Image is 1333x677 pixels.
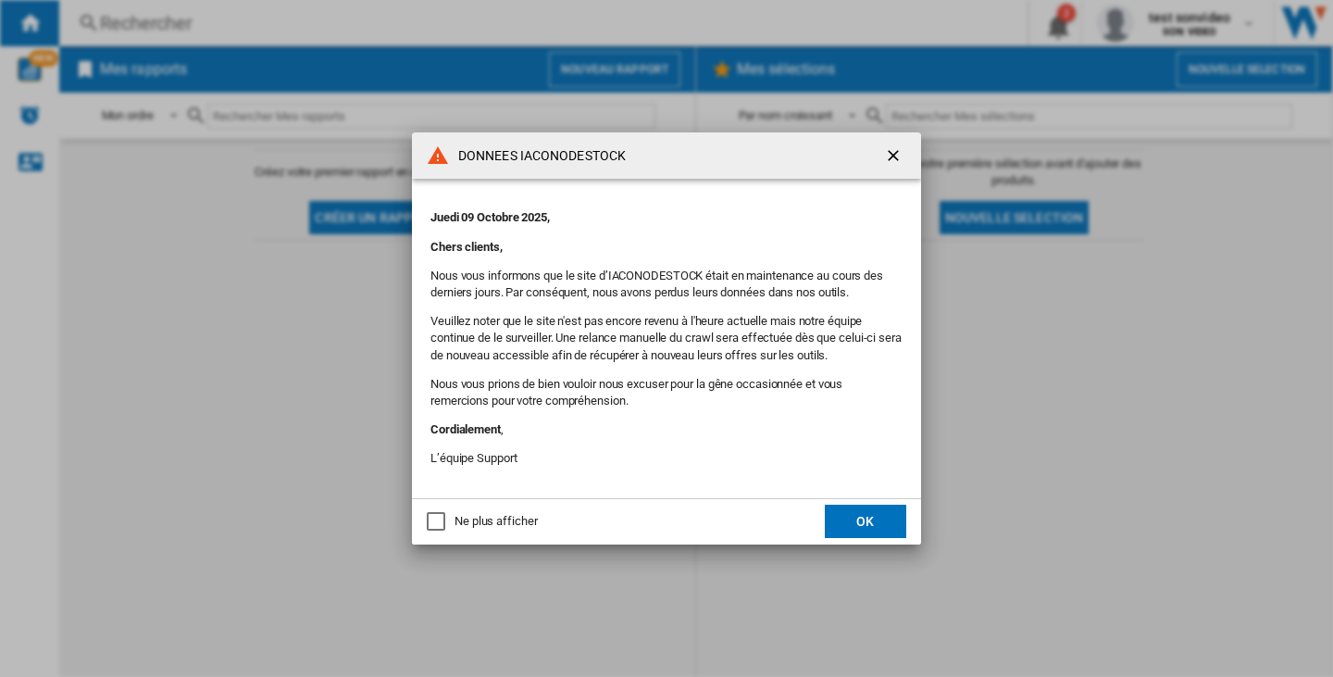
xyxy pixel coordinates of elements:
b: Cordialement [430,422,501,436]
button: OK [825,505,906,538]
h4: DONNEES IACONODESTOCK [449,147,626,166]
md-checkbox: Ne plus afficher [427,513,537,531]
b: Juedi 09 Octobre 2025, [430,210,550,224]
p: Nous vous informons que le site d’IACONODESTOCK était en maintenance au cours des derniers jours.... [430,268,903,301]
div: Ne plus afficher [455,513,537,530]
p: Veuillez noter que le site n'est pas encore revenu à l'heure actuelle mais notre équipe continue ... [430,313,903,364]
p: L’équipe Support [430,450,903,467]
button: getI18NText('BUTTONS.CLOSE_DIALOG') [877,137,914,174]
ng-md-icon: getI18NText('BUTTONS.CLOSE_DIALOG') [884,146,906,169]
b: Chers clients, [430,240,503,254]
p: Nous vous prions de bien vouloir nous excuser pour la gêne occasionnée et vous remercions pour vo... [430,376,903,409]
p: , [430,421,903,438]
